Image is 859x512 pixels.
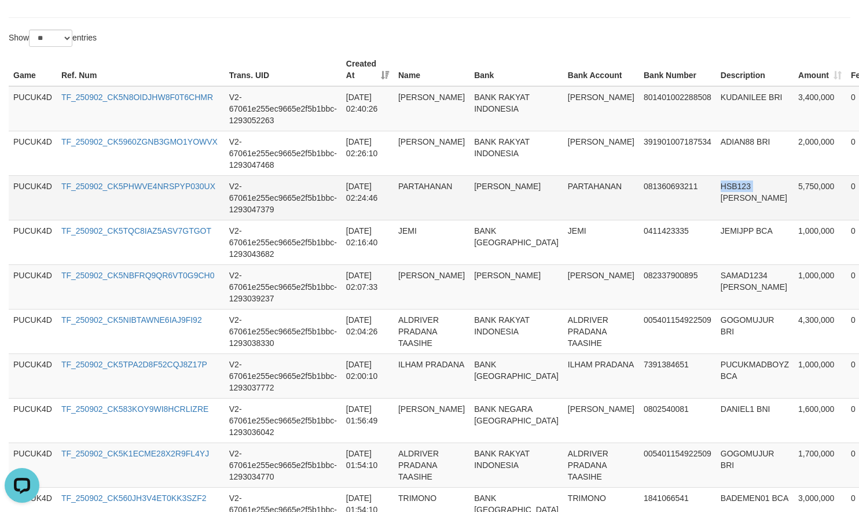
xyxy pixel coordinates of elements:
td: 005401154922509 [639,443,716,487]
td: JEMI [563,220,639,264]
td: V2-67061e255ec9665e2f5b1bbc-1293034770 [225,443,342,487]
td: PUCUK4D [9,264,57,309]
td: 4,300,000 [794,309,846,353]
td: [PERSON_NAME] [394,264,469,309]
td: 005401154922509 [639,309,716,353]
td: [PERSON_NAME] [563,264,639,309]
td: [DATE] 01:54:10 [342,443,394,487]
td: [PERSON_NAME] [394,398,469,443]
a: TF_250902_CK5K1ECME28X2R9FL4YJ [61,449,209,458]
td: 2,000,000 [794,131,846,175]
td: PUCUK4D [9,131,57,175]
a: TF_250902_CK5PHWVE4NRSPYP030UX [61,182,215,191]
td: V2-67061e255ec9665e2f5b1bbc-1293052263 [225,86,342,131]
td: [PERSON_NAME] [469,175,563,220]
th: Ref. Num [57,53,225,86]
td: PUCUK4D [9,353,57,398]
td: BANK RAKYAT INDONESIA [469,309,563,353]
td: DANIEL1 BNI [716,398,794,443]
td: JEMIJPP BCA [716,220,794,264]
td: ILHAM PRADANA [394,353,469,398]
td: ALDRIVER PRADANA TAASIHE [394,443,469,487]
td: 801401002288508 [639,86,716,131]
td: PUCUK4D [9,398,57,443]
a: TF_250902_CK560JH3V4ET0KK3SZF2 [61,493,207,503]
td: 1,600,000 [794,398,846,443]
th: Name [394,53,469,86]
td: [DATE] 02:26:10 [342,131,394,175]
td: ILHAM PRADANA [563,353,639,398]
td: 081360693211 [639,175,716,220]
label: Show entries [9,30,97,47]
td: GOGOMUJUR BRI [716,309,794,353]
td: PUCUK4D [9,175,57,220]
th: Bank Number [639,53,716,86]
td: 0802540081 [639,398,716,443]
a: TF_250902_CK5960ZGNB3GMO1YOWVX [61,137,218,146]
td: 7391384651 [639,353,716,398]
td: GOGOMUJUR BRI [716,443,794,487]
td: V2-67061e255ec9665e2f5b1bbc-1293036042 [225,398,342,443]
td: PUCUK4D [9,86,57,131]
td: 1,000,000 [794,353,846,398]
th: Trans. UID [225,53,342,86]
td: 5,750,000 [794,175,846,220]
td: V2-67061e255ec9665e2f5b1bbc-1293037772 [225,353,342,398]
td: [DATE] 01:56:49 [342,398,394,443]
td: [PERSON_NAME] [394,131,469,175]
td: [DATE] 02:16:40 [342,220,394,264]
a: TF_250902_CK583KOY9WI8HCRLIZRE [61,404,208,414]
td: PUCUKMADBOYZ BCA [716,353,794,398]
td: PARTAHANAN [563,175,639,220]
td: ALDRIVER PRADANA TAASIHE [563,309,639,353]
td: [DATE] 02:04:26 [342,309,394,353]
td: [DATE] 02:24:46 [342,175,394,220]
th: Game [9,53,57,86]
td: PUCUK4D [9,443,57,487]
td: 3,400,000 [794,86,846,131]
td: [DATE] 02:40:26 [342,86,394,131]
td: [PERSON_NAME] [563,86,639,131]
td: PARTAHANAN [394,175,469,220]
td: PUCUK4D [9,220,57,264]
button: Open LiveChat chat widget [5,5,39,39]
td: [PERSON_NAME] [563,131,639,175]
td: [DATE] 02:07:33 [342,264,394,309]
td: ALDRIVER PRADANA TAASIHE [563,443,639,487]
td: BANK RAKYAT INDONESIA [469,443,563,487]
td: BANK NEGARA [GEOGRAPHIC_DATA] [469,398,563,443]
td: V2-67061e255ec9665e2f5b1bbc-1293043682 [225,220,342,264]
td: [DATE] 02:00:10 [342,353,394,398]
td: BANK [GEOGRAPHIC_DATA] [469,220,563,264]
td: V2-67061e255ec9665e2f5b1bbc-1293038330 [225,309,342,353]
a: TF_250902_CK5NBFRQ9QR6VT0G9CH0 [61,271,215,280]
th: Amount: activate to sort column ascending [794,53,846,86]
td: 1,000,000 [794,220,846,264]
a: TF_250902_CK5N8OIDJHW8F0T6CHMR [61,93,213,102]
th: Description [716,53,794,86]
td: V2-67061e255ec9665e2f5b1bbc-1293047379 [225,175,342,220]
td: 1,700,000 [794,443,846,487]
td: 391901007187534 [639,131,716,175]
a: TF_250902_CK5TQC8IAZ5ASV7GTGOT [61,226,211,235]
td: V2-67061e255ec9665e2f5b1bbc-1293039237 [225,264,342,309]
td: 082337900895 [639,264,716,309]
td: [PERSON_NAME] [394,86,469,131]
td: SAMAD1234 [PERSON_NAME] [716,264,794,309]
select: Showentries [29,30,72,47]
td: PUCUK4D [9,309,57,353]
td: BANK RAKYAT INDONESIA [469,86,563,131]
th: Created At: activate to sort column ascending [342,53,394,86]
td: BANK RAKYAT INDONESIA [469,131,563,175]
td: [PERSON_NAME] [563,398,639,443]
a: TF_250902_CK5TPA2D8F52CQJ8Z17P [61,360,207,369]
td: KUDANILEE BRI [716,86,794,131]
td: BANK [GEOGRAPHIC_DATA] [469,353,563,398]
td: [PERSON_NAME] [469,264,563,309]
a: TF_250902_CK5NIBTAWNE6IAJ9FI92 [61,315,202,325]
td: JEMI [394,220,469,264]
td: HSB123 [PERSON_NAME] [716,175,794,220]
td: ALDRIVER PRADANA TAASIHE [394,309,469,353]
td: ADIAN88 BRI [716,131,794,175]
td: 1,000,000 [794,264,846,309]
